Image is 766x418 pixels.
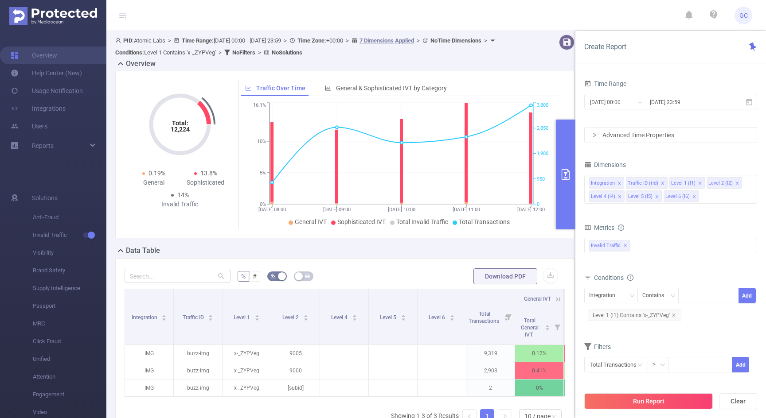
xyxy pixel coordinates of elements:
button: Clear [719,393,757,409]
div: Sophisticated [180,178,232,187]
tspan: [DATE] 10:00 [388,207,415,213]
h2: Overview [126,58,156,69]
span: Anti-Fraud [33,209,106,226]
div: Sort [352,313,357,319]
span: Dimensions [584,161,626,168]
li: Level 2 (l2) [707,177,742,189]
i: icon: caret-up [449,313,454,316]
i: icon: caret-up [545,324,550,326]
b: No Time Dimensions [430,37,481,44]
span: > [343,37,352,44]
tspan: 0 [537,201,539,207]
p: x-_ZYPVeg [223,362,271,379]
i: icon: close [655,194,659,200]
div: Level 2 (l2) [708,178,733,189]
i: icon: caret-up [162,313,167,316]
i: icon: caret-down [303,317,308,320]
span: ✕ [624,240,627,251]
span: > [216,49,224,56]
u: 7 Dimensions Applied [360,37,414,44]
span: Total Transactions [459,218,510,225]
i: icon: close [617,194,622,200]
span: > [481,37,490,44]
span: Level 1 Contains 'x-_ZYPVeg' [115,49,216,56]
span: Total General IVT [521,317,539,338]
span: Create Report [584,43,626,51]
b: No Filters [232,49,255,56]
span: MRC [33,315,106,333]
p: 0.41% [515,362,563,379]
p: 0% [564,379,612,396]
b: Conditions : [115,49,144,56]
b: PID: [123,37,134,44]
i: icon: right [592,132,597,138]
span: Metrics [584,224,614,231]
li: Level 5 (l5) [626,190,662,202]
tspan: 16.1% [253,103,266,108]
i: icon: bg-colors [270,273,276,279]
i: icon: info-circle [618,224,624,231]
span: Supply Intelligence [33,279,106,297]
i: icon: caret-down [401,317,406,320]
i: icon: caret-down [162,317,167,320]
i: icon: caret-down [208,317,213,320]
tspan: 1,900 [537,151,548,157]
span: Level 5 [380,314,398,321]
div: Sort [254,313,260,319]
span: Integration [132,314,159,321]
p: 0.12% [515,345,563,362]
div: Invalid Traffic [154,200,206,209]
i: icon: close [672,313,676,317]
span: Level 1 [234,314,251,321]
i: icon: table [305,273,310,279]
button: Download PDF [473,268,537,284]
i: icon: caret-up [208,313,213,316]
tspan: 950 [537,176,545,182]
p: 9,319 [466,345,515,362]
div: Traffic ID (tid) [628,178,658,189]
span: Traffic Over Time [256,85,305,92]
i: icon: caret-up [401,313,406,316]
i: icon: close [735,181,739,186]
i: icon: close [692,194,696,200]
p: x-_ZYPVeg [223,379,271,396]
div: Sort [449,313,455,319]
div: Level 1 (l1) [671,178,696,189]
i: icon: down [629,293,635,299]
i: icon: down [670,293,676,299]
tspan: Total: [172,120,188,127]
span: 0.19% [149,170,165,177]
b: No Solutions [272,49,302,56]
span: GC [739,7,748,24]
div: Level 4 (l4) [591,191,615,202]
span: Traffic ID [183,314,205,321]
tspan: 3,800 [537,103,548,108]
p: 6% [564,362,612,379]
span: Total Invalid Traffic [396,218,448,225]
span: Brand Safety [33,262,106,279]
img: Protected Media [9,7,97,25]
span: 14% [177,191,189,198]
p: buzz-img [174,362,222,379]
div: Integration [591,178,615,189]
tspan: [DATE] 11:00 [453,207,480,213]
div: Level 5 (l5) [628,191,653,202]
li: Level 1 (l1) [669,177,705,189]
span: Level 6 [429,314,446,321]
span: % [241,273,246,280]
p: buzz-img [174,345,222,362]
i: icon: close [660,181,665,186]
li: Traffic ID (tid) [626,177,668,189]
span: Visibility [33,244,106,262]
span: General IVT [524,296,551,302]
a: Help Center (New) [11,64,82,82]
li: Level 6 (l6) [664,190,699,202]
span: > [165,37,174,44]
button: Add [739,288,756,303]
span: Atomic Labs [DATE] 00:00 - [DATE] 23:59 +00:00 [115,37,498,56]
p: IMG [125,345,173,362]
span: Sophisticated IVT [337,218,386,225]
b: Time Zone: [297,37,326,44]
div: Sort [208,313,213,319]
div: General [128,178,180,187]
